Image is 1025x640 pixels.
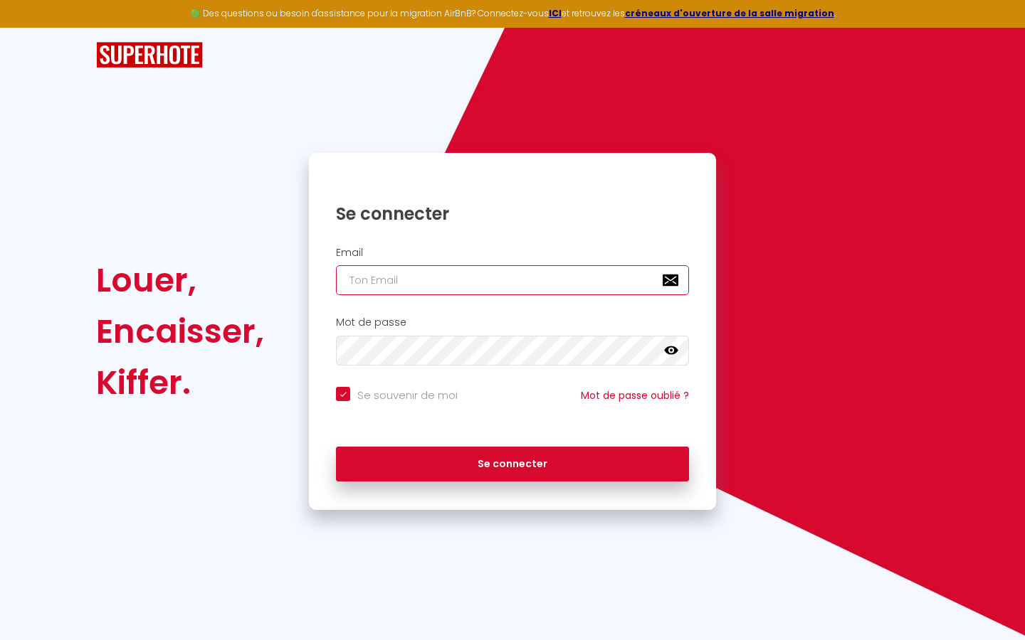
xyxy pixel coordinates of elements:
[549,7,562,19] a: ICI
[96,357,264,408] div: Kiffer.
[625,7,834,19] a: créneaux d'ouverture de la salle migration
[336,265,689,295] input: Ton Email
[96,306,264,357] div: Encaisser,
[336,316,689,329] h2: Mot de passe
[96,42,203,68] img: SuperHote logo
[581,388,689,402] a: Mot de passe oublié ?
[336,447,689,482] button: Se connecter
[336,247,689,259] h2: Email
[336,203,689,225] h1: Se connecter
[96,255,264,306] div: Louer,
[11,6,54,48] button: Ouvrir le widget de chat LiveChat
